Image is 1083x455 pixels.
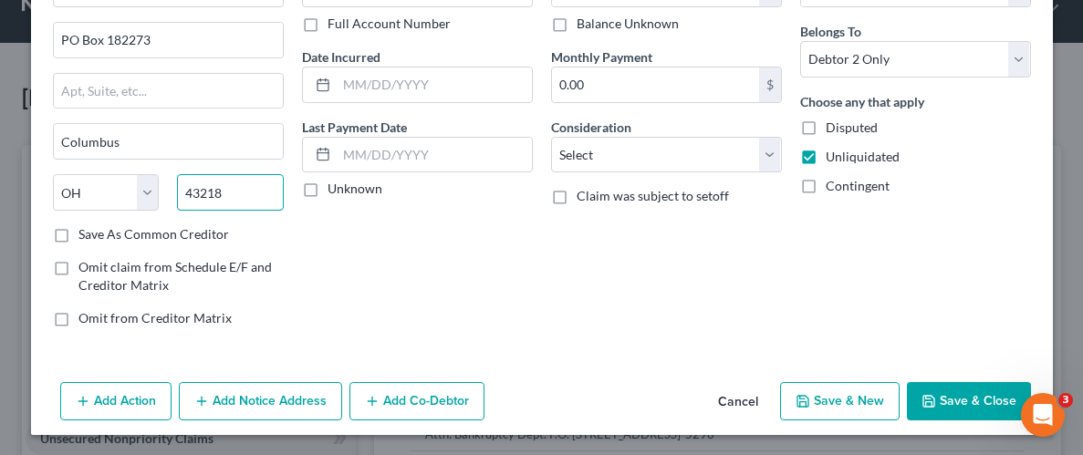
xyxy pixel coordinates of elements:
[907,382,1031,420] button: Save & Close
[60,382,172,420] button: Add Action
[826,119,878,135] span: Disputed
[337,67,532,102] input: MM/DD/YYYY
[54,23,283,57] input: Enter address...
[328,15,451,33] label: Full Account Number
[577,15,679,33] label: Balance Unknown
[349,382,484,420] button: Add Co-Debtor
[703,384,773,420] button: Cancel
[179,382,342,420] button: Add Notice Address
[78,310,232,326] span: Omit from Creditor Matrix
[78,259,272,293] span: Omit claim from Schedule E/F and Creditor Matrix
[826,149,900,164] span: Unliquidated
[1058,393,1073,408] span: 3
[780,382,900,420] button: Save & New
[78,225,229,243] label: Save As Common Creditor
[826,178,890,193] span: Contingent
[302,47,380,67] label: Date Incurred
[577,188,729,203] span: Claim was subject to setoff
[302,118,407,137] label: Last Payment Date
[54,74,283,109] input: Apt, Suite, etc...
[177,174,284,211] input: Enter zip...
[759,67,781,102] div: $
[328,180,382,198] label: Unknown
[800,92,924,111] label: Choose any that apply
[552,67,759,102] input: 0.00
[800,24,861,39] span: Belongs To
[337,138,532,172] input: MM/DD/YYYY
[54,124,283,159] input: Enter city...
[1021,393,1065,437] iframe: Intercom live chat
[551,47,652,67] label: Monthly Payment
[551,118,631,137] label: Consideration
